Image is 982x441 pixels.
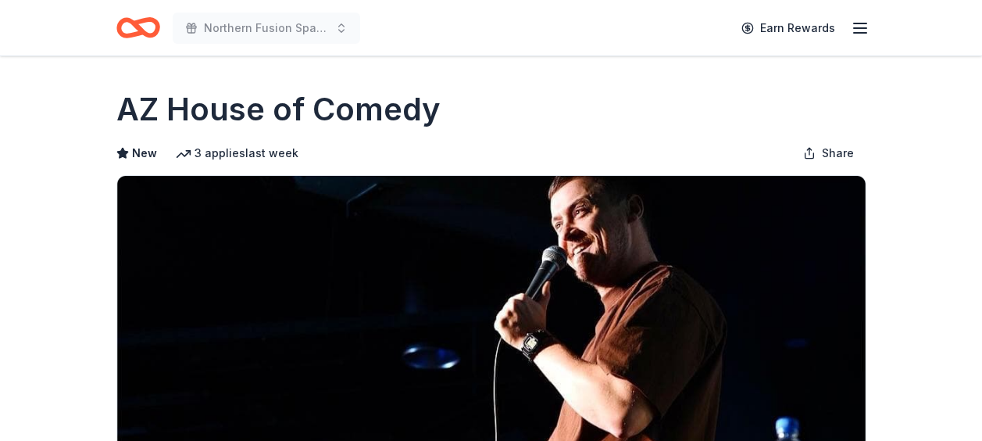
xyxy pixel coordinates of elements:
button: Northern Fusion Spaghetti Fundraiser [173,13,360,44]
a: Earn Rewards [732,14,845,42]
span: Northern Fusion Spaghetti Fundraiser [204,19,329,38]
button: Share [791,138,866,169]
a: Home [116,9,160,46]
span: New [132,144,157,163]
div: 3 applies last week [176,144,298,163]
span: Share [822,144,854,163]
h1: AZ House of Comedy [116,88,441,131]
